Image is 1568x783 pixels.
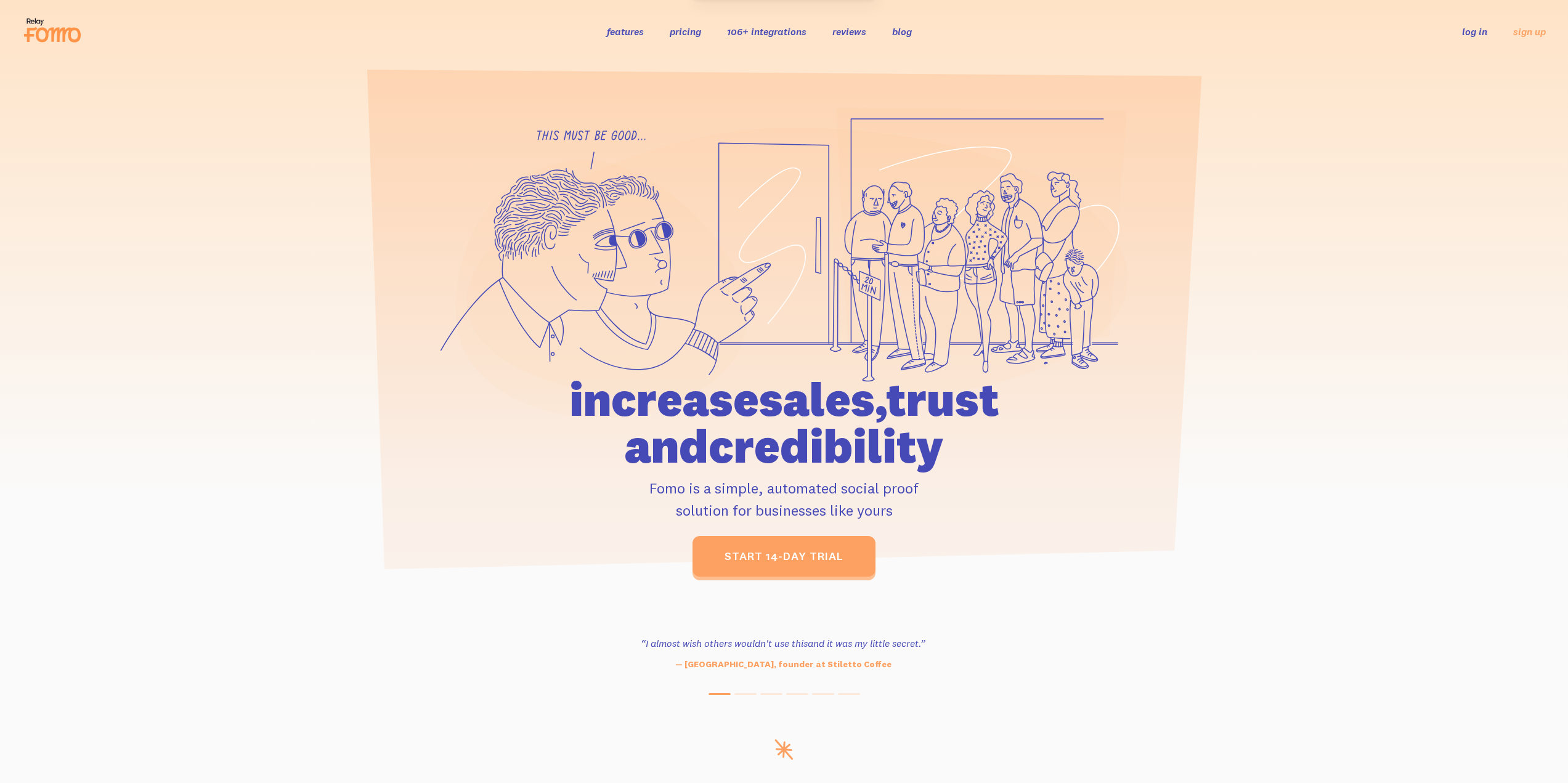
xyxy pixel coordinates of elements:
a: pricing [670,25,701,38]
h3: “I almost wish others wouldn't use this and it was my little secret.” [615,636,951,651]
a: 106+ integrations [727,25,806,38]
p: Fomo is a simple, automated social proof solution for businesses like yours [499,477,1070,521]
a: reviews [832,25,866,38]
a: sign up [1513,25,1546,38]
h1: increase sales, trust and credibility [499,376,1070,469]
a: features [607,25,644,38]
a: start 14-day trial [693,536,875,577]
p: — [GEOGRAPHIC_DATA], founder at Stiletto Coffee [615,658,951,671]
a: blog [892,25,912,38]
a: log in [1462,25,1487,38]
